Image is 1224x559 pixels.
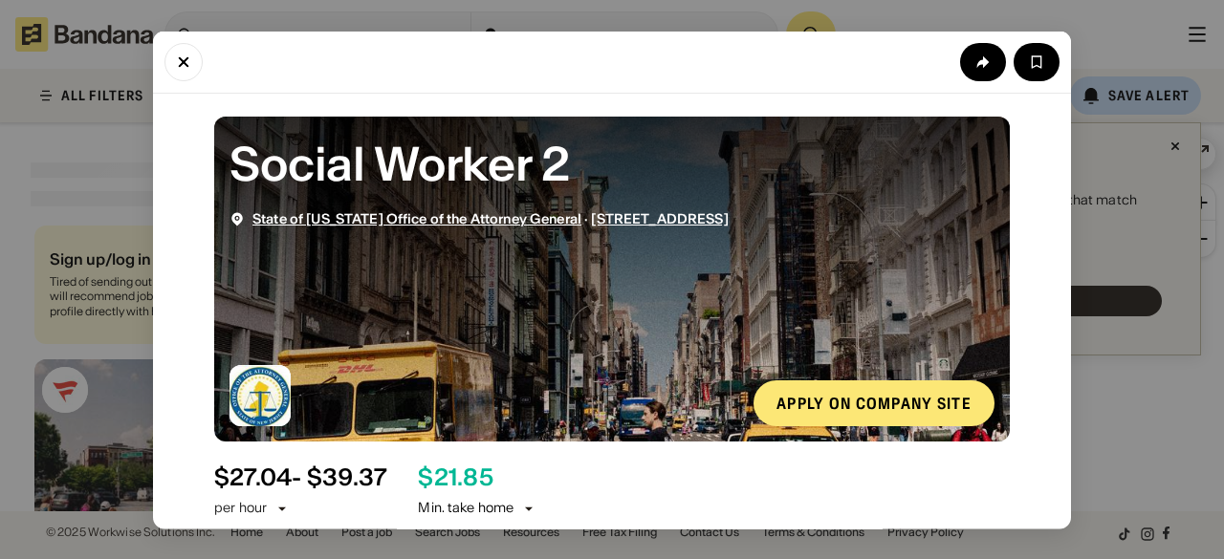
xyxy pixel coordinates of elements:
[776,395,972,410] div: Apply on company site
[164,42,203,80] button: Close
[229,131,994,195] div: Social Worker 2
[252,209,581,226] a: State of [US_STATE] Office of the Attorney General
[229,364,291,425] img: State of New Jersey Office of the Attorney General logo
[418,499,536,518] div: Min. take home
[252,210,729,226] div: ·
[418,463,492,491] div: $ 21.85
[214,499,267,518] div: per hour
[214,463,387,491] div: $ 27.04 - $39.37
[591,209,728,226] a: [STREET_ADDRESS]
